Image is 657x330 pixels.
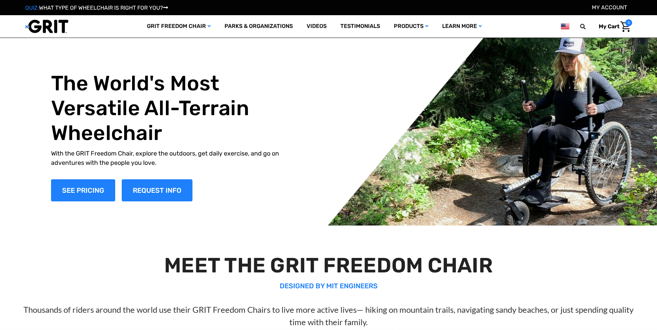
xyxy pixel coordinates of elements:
a: Testimonials [334,15,387,38]
a: Products [387,15,435,38]
a: Account [592,4,627,11]
p: Thousands of riders around the world use their GRIT Freedom Chairs to live more active lives— hik... [17,303,641,328]
img: GRIT All-Terrain Wheelchair and Mobility Equipment [25,19,68,33]
a: Slide number 1, Request Information [122,179,192,201]
a: Parks & Organizations [218,15,300,38]
a: Cart with 0 items [594,19,632,34]
a: Learn More [435,15,489,38]
input: Search [583,19,594,34]
p: DESIGNED BY MIT ENGINEERS [17,281,641,291]
span: My Cart [599,23,619,30]
a: Shop Now [51,179,115,201]
a: GRIT Freedom Chair [140,15,218,38]
img: Cart [620,21,630,32]
a: Videos [300,15,334,38]
a: QUIZ:WHAT TYPE OF WHEELCHAIR IS RIGHT FOR YOU? [25,4,168,11]
img: us.png [561,22,569,31]
h2: MEET THE GRIT FREEDOM CHAIR [17,253,641,278]
p: With the GRIT Freedom Chair, explore the outdoors, get daily exercise, and go on adventures with ... [51,149,295,168]
h1: The World's Most Versatile All-Terrain Wheelchair [51,71,295,146]
span: 0 [625,19,632,26]
span: QUIZ: [25,4,39,11]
